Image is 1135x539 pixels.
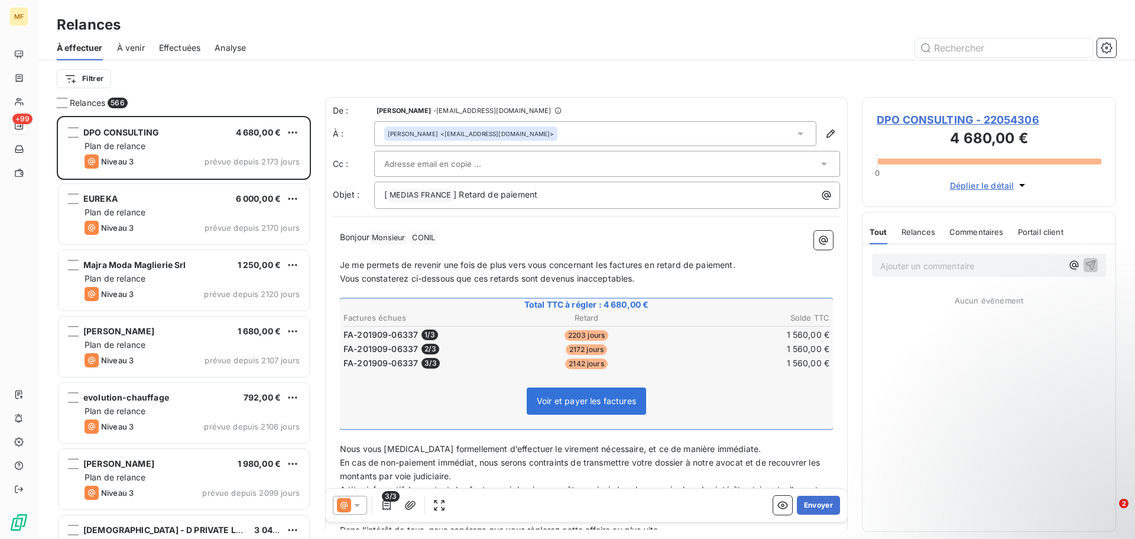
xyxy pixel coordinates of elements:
span: 2172 jours [566,344,608,355]
span: 6 000,00 € [236,193,281,204]
span: 1 / 3 [421,330,437,340]
span: Monsieur [370,231,407,245]
span: prévue depuis 2099 jours [202,488,300,498]
span: Plan de relance [85,340,145,350]
span: [PERSON_NAME] [83,459,154,469]
span: 0 [875,168,880,177]
span: - [EMAIL_ADDRESS][DOMAIN_NAME] [433,107,551,114]
span: FA-201909-06337 [343,329,418,341]
span: Niveau 3 [101,157,134,166]
h3: 4 680,00 € [877,128,1101,151]
span: Je me permets de revenir une fois de plus vers vous concernant les factures en retard de paiement. [340,260,735,270]
span: 792,00 € [244,392,281,402]
span: evolution-chauffage [83,392,169,402]
span: prévue depuis 2107 jours [205,356,300,365]
span: [PERSON_NAME] [388,130,438,138]
label: Cc : [333,158,374,170]
span: Nous vous [MEDICAL_DATA] formellement d’effectuer le virement nécessaire, et ce de manière immédi... [340,444,761,454]
span: Niveau 3 [101,422,134,431]
span: CONIL [410,231,437,245]
span: En cas de non-paiement immédiat, nous serons contraints de transmettre votre dossier à notre avoc... [340,457,822,481]
span: prévue depuis 2173 jours [205,157,300,166]
span: À effectuer [57,42,103,54]
span: Niveau 3 [101,289,134,299]
div: grid [57,116,311,539]
span: [PERSON_NAME] [83,326,154,336]
input: Adresse email en copie ... [384,155,511,173]
span: Plan de relance [85,273,145,283]
input: Rechercher [915,38,1092,57]
iframe: Intercom live chat [1095,499,1123,527]
span: Aucun évènement [955,296,1023,305]
span: Tout [870,227,887,237]
span: Déplier le détail [950,179,1014,192]
span: FA-201909-06337 [343,343,418,355]
span: 2 [1119,499,1128,508]
span: Effectuées [159,42,201,54]
span: Plan de relance [85,406,145,416]
span: prévue depuis 2120 jours [204,289,300,299]
span: 1 680,00 € [238,326,281,336]
span: À venir [117,42,145,54]
span: Bonjour [340,232,369,242]
span: Analyse [215,42,246,54]
button: Envoyer [797,496,840,515]
span: Total TTC à régler : 4 680,00 € [342,299,831,311]
span: 2203 jours [565,330,609,341]
span: Majra Moda Maglierie Srl [83,260,186,270]
td: 1 560,00 € [669,357,830,370]
span: Niveau 3 [101,488,134,498]
span: prévue depuis 2106 jours [204,422,300,431]
span: MEDIAS FRANCE [388,189,453,202]
span: 3 / 3 [421,358,439,369]
span: DPO CONSULTING - 22054306 [877,112,1101,128]
span: [PERSON_NAME] [377,107,431,114]
span: 3 040,00 € [254,525,300,535]
span: prévue depuis 2170 jours [205,223,300,233]
span: Plan de relance [85,207,145,217]
span: Portail client [1018,227,1063,237]
span: Plan de relance [85,141,145,151]
span: FA-201909-06337 [343,357,418,369]
span: [DEMOGRAPHIC_DATA] - D PRIVATE LIMITED - [GEOGRAPHIC_DATA] [83,525,361,535]
span: Objet : [333,189,359,199]
span: 1 250,00 € [238,260,281,270]
span: DPO CONSULTING [83,127,159,137]
span: Voir et payer les factures [537,396,636,406]
span: 4 680,00 € [236,127,281,137]
span: 566 [108,98,127,108]
h3: Relances [57,14,121,35]
span: 2 / 3 [421,344,439,354]
th: Factures échues [343,312,504,324]
span: Dans l’intérêt de tous, nous espérons que vous règlerez cette affaire au plus vite. [340,525,660,535]
span: Plan de relance [85,472,145,482]
span: De : [333,105,374,117]
span: Vous constaterez ci-dessous que ces retards sont devenus inacceptables. [340,273,635,283]
span: Niveau 3 [101,223,134,233]
span: ] Retard de paiement [453,189,537,199]
span: +99 [12,114,33,124]
button: Déplier le détail [946,179,1032,192]
span: EUREKA [83,193,118,204]
span: [ [384,189,387,199]
div: <[EMAIL_ADDRESS][DOMAIN_NAME]> [388,130,554,138]
button: Filtrer [57,69,111,88]
span: Relances [70,97,105,109]
label: À : [333,128,374,140]
span: 1 980,00 € [238,459,281,469]
td: 1 560,00 € [669,328,830,341]
td: 1 560,00 € [669,343,830,356]
span: Commentaires [949,227,1004,237]
span: Relances [901,227,935,237]
span: Niveau 3 [101,356,134,365]
div: MF [9,7,28,26]
th: Solde TTC [669,312,830,324]
img: Logo LeanPay [9,513,28,532]
span: 2142 jours [565,359,608,369]
span: A titre informatif, le montant des factures réclamé pourra être majoré des clauses pénales, des i... [340,485,821,508]
span: 3/3 [382,491,400,502]
th: Retard [505,312,667,324]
